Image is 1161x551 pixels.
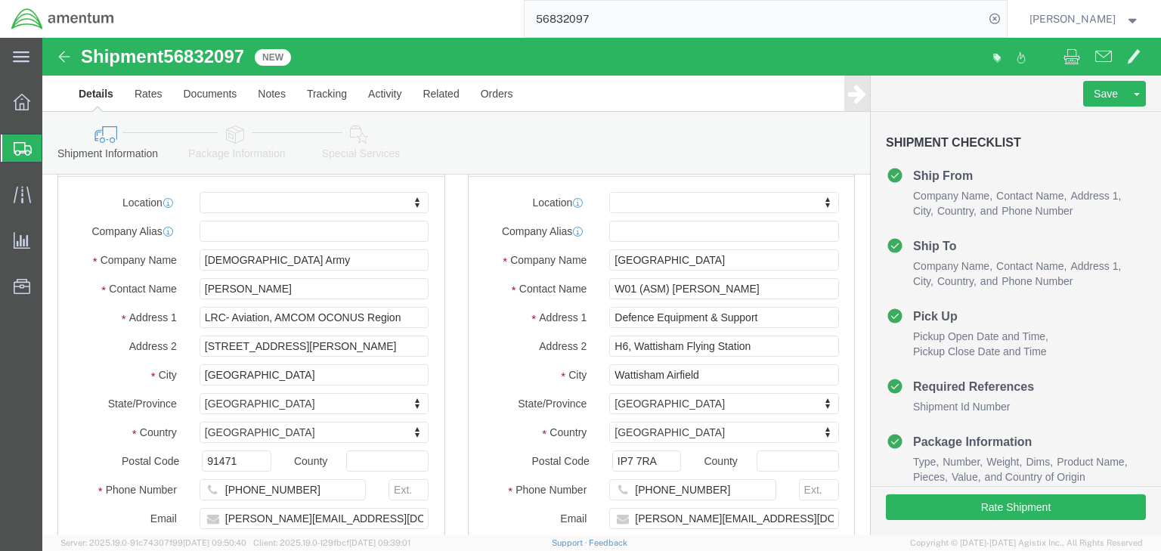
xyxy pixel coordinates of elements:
img: logo [11,8,115,30]
span: [DATE] 09:39:01 [349,538,410,547]
span: Server: 2025.19.0-91c74307f99 [60,538,246,547]
span: Client: 2025.19.0-129fbcf [253,538,410,547]
a: Support [552,538,590,547]
span: Copyright © [DATE]-[DATE] Agistix Inc., All Rights Reserved [910,537,1143,549]
button: [PERSON_NAME] [1029,10,1141,28]
iframe: FS Legacy Container [42,38,1161,535]
span: Chris Haes [1029,11,1116,27]
a: Feedback [589,538,627,547]
span: [DATE] 09:50:40 [183,538,246,547]
input: Search for shipment number, reference number [525,1,984,37]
